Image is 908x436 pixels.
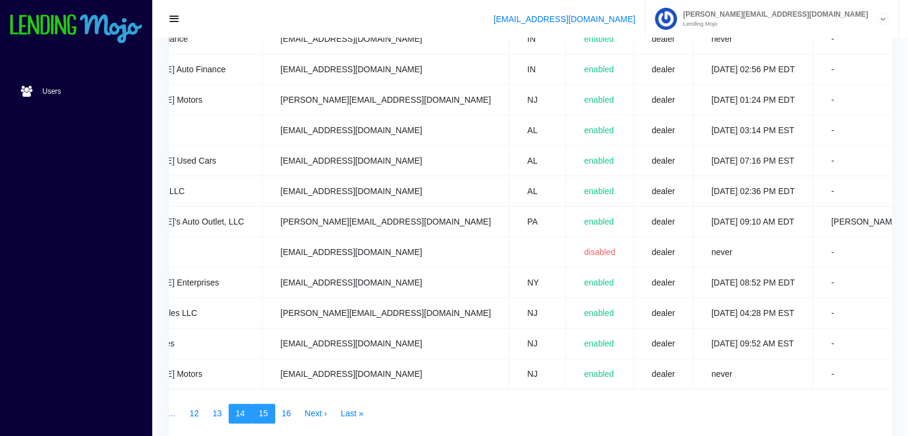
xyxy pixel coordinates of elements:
a: 12 [182,404,206,424]
td: Peak Auto Sales LLC [88,176,263,206]
span: enabled [584,95,614,105]
td: dealer [633,23,693,54]
td: NJ [509,358,566,389]
td: [PERSON_NAME] Enterprises [88,267,263,297]
td: dealer [633,84,693,115]
td: [PERSON_NAME][EMAIL_ADDRESS][DOMAIN_NAME] [262,84,509,115]
span: enabled [584,156,614,165]
span: disabled [584,247,615,257]
td: [PERSON_NAME] Auto Finance [88,54,263,84]
td: [PERSON_NAME] Used Cars [88,145,263,176]
span: enabled [584,125,614,135]
td: NY [509,267,566,297]
td: [EMAIL_ADDRESS][DOMAIN_NAME] [262,328,509,358]
td: never [693,358,813,389]
td: [PERSON_NAME] Motors [88,358,263,389]
nav: pager [87,404,775,424]
td: NJ [509,328,566,358]
td: AL [509,145,566,176]
td: IN [509,23,566,54]
td: NJ [509,297,566,328]
a: 15 [251,404,275,424]
td: NJ [509,84,566,115]
td: [DATE] 02:36 PM EDT [693,176,813,206]
span: Users [42,88,61,95]
a: 16 [275,404,298,424]
td: Action Auto LLC [88,115,263,145]
span: enabled [584,339,614,348]
td: dealer [633,237,693,267]
td: [DATE] 01:24 PM EDT [693,84,813,115]
td: [EMAIL_ADDRESS][DOMAIN_NAME] [262,23,509,54]
td: Corazon Auto Sales LLC [88,297,263,328]
a: [EMAIL_ADDRESS][DOMAIN_NAME] [494,14,635,24]
td: [EMAIL_ADDRESS][DOMAIN_NAME] [262,267,509,297]
td: [PERSON_NAME][EMAIL_ADDRESS][DOMAIN_NAME] [262,206,509,237]
td: AL [509,176,566,206]
td: dealer [633,54,693,84]
td: [PERSON_NAME]’s Auto Outlet, LLC [88,206,263,237]
span: enabled [584,34,614,44]
td: PA [509,206,566,237]
span: enabled [584,217,614,226]
span: 14 [229,404,253,424]
td: [EMAIL_ADDRESS][DOMAIN_NAME] [262,115,509,145]
td: [DATE] 03:14 PM EST [693,115,813,145]
span: enabled [584,65,614,74]
td: AL [509,115,566,145]
td: [EMAIL_ADDRESS][DOMAIN_NAME] [262,237,509,267]
td: dealer [633,358,693,389]
span: [PERSON_NAME][EMAIL_ADDRESS][DOMAIN_NAME] [677,11,868,18]
td: [EMAIL_ADDRESS][DOMAIN_NAME] [262,54,509,84]
td: All Luxury Cars [88,237,263,267]
td: dealer [633,145,693,176]
small: Lending Mojo [677,21,868,27]
span: enabled [584,369,614,379]
td: dealer [633,115,693,145]
span: enabled [584,278,614,287]
td: dealer [633,297,693,328]
img: Profile image [655,8,677,30]
td: [EMAIL_ADDRESS][DOMAIN_NAME] [262,176,509,206]
img: logo-small.png [9,14,143,44]
td: [EMAIL_ADDRESS][DOMAIN_NAME] [262,358,509,389]
a: Next › [297,404,334,424]
a: Last » [334,404,371,424]
td: dealer [633,206,693,237]
td: never [693,237,813,267]
td: [PERSON_NAME] Motors [88,84,263,115]
td: [DATE] 09:10 AM EDT [693,206,813,237]
td: [DATE] 02:56 PM EDT [693,54,813,84]
span: enabled [584,186,614,196]
td: [DATE] 07:16 PM EST [693,145,813,176]
td: dealer [633,267,693,297]
td: never [693,23,813,54]
span: enabled [584,308,614,318]
td: [PERSON_NAME][EMAIL_ADDRESS][DOMAIN_NAME] [262,297,509,328]
a: 13 [205,404,229,424]
span: … [160,404,183,424]
td: Calumet Auto Finance [88,23,263,54]
td: Elmora Auto Sales [88,328,263,358]
td: IN [509,54,566,84]
td: [EMAIL_ADDRESS][DOMAIN_NAME] [262,145,509,176]
td: dealer [633,328,693,358]
td: [DATE] 09:52 AM EST [693,328,813,358]
td: [DATE] 04:28 PM EST [693,297,813,328]
td: dealer [633,176,693,206]
td: [DATE] 08:52 PM EDT [693,267,813,297]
